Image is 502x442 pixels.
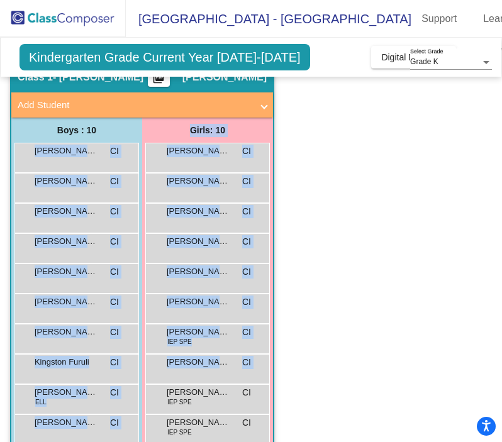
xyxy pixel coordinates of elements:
[182,71,267,84] span: [PERSON_NAME]
[242,356,251,369] span: CI
[35,356,98,368] span: Kingston Furuli
[242,265,251,279] span: CI
[242,296,251,309] span: CI
[242,145,251,158] span: CI
[242,386,251,399] span: CI
[167,296,230,308] span: [PERSON_NAME]
[110,356,119,369] span: CI
[242,416,251,429] span: CI
[110,296,119,309] span: CI
[35,145,98,157] span: [PERSON_NAME]
[35,326,98,338] span: [PERSON_NAME]
[35,175,98,187] span: [PERSON_NAME]
[11,92,273,118] mat-expansion-panel-header: Add Student
[242,235,251,248] span: CI
[142,118,273,143] div: Girls: 10
[242,326,251,339] span: CI
[167,205,230,218] span: [PERSON_NAME]
[110,416,119,429] span: CI
[110,235,119,248] span: CI
[35,205,98,218] span: [PERSON_NAME]
[167,397,192,407] span: IEP SPE
[35,397,47,407] span: ELL
[148,68,170,87] button: Print Students Details
[167,386,230,399] span: [PERSON_NAME]
[410,57,438,66] span: Grade K
[110,205,119,218] span: CI
[167,265,230,278] span: [PERSON_NAME]
[167,326,230,338] span: [PERSON_NAME]
[20,44,310,70] span: Kindergarten Grade Current Year [DATE]-[DATE]
[18,71,53,84] span: Class 1
[167,337,192,346] span: IEP SPE
[110,265,119,279] span: CI
[110,326,119,339] span: CI
[242,175,251,188] span: CI
[11,118,142,143] div: Boys : 10
[35,296,98,308] span: [PERSON_NAME]
[167,175,230,187] span: [PERSON_NAME]
[167,235,230,248] span: [PERSON_NAME]
[110,145,119,158] span: CI
[167,428,192,437] span: IEP SPE
[371,46,456,69] button: Digital Data Wall
[242,205,251,218] span: CI
[110,386,119,399] span: CI
[110,175,119,188] span: CI
[35,235,98,248] span: [PERSON_NAME]
[167,416,230,429] span: [PERSON_NAME] Basette LeMarquand
[18,98,252,113] mat-panel-title: Add Student
[53,71,143,84] span: - [PERSON_NAME]
[167,356,230,368] span: [PERSON_NAME]
[151,72,166,89] mat-icon: picture_as_pdf
[35,416,98,429] span: [PERSON_NAME]
[167,145,230,157] span: [PERSON_NAME]
[381,52,446,62] span: Digital Data Wall
[126,9,411,29] span: [GEOGRAPHIC_DATA] - [GEOGRAPHIC_DATA]
[35,386,98,399] span: [PERSON_NAME]
[411,9,467,29] a: Support
[35,265,98,278] span: [PERSON_NAME] [PERSON_NAME]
